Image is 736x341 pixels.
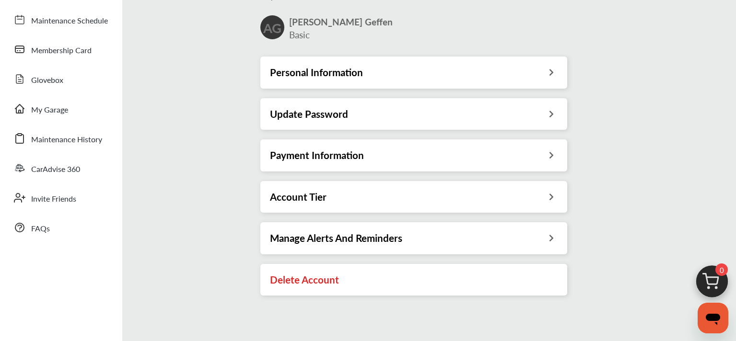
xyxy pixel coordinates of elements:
[9,185,113,210] a: Invite Friends
[270,232,402,244] h3: Manage Alerts And Reminders
[270,273,339,286] h3: Delete Account
[9,67,113,91] a: Glovebox
[31,45,92,57] span: Membership Card
[9,156,113,181] a: CarAdvise 360
[698,303,728,333] iframe: Button to launch messaging window, conversation in progress
[270,66,363,79] h3: Personal Information
[31,134,102,146] span: Maintenance History
[263,19,281,36] h2: AG
[31,193,76,205] span: Invite Friends
[31,223,50,235] span: FAQs
[9,126,113,151] a: Maintenance History
[9,37,113,62] a: Membership Card
[31,74,63,87] span: Glovebox
[289,28,310,41] span: Basic
[9,215,113,240] a: FAQs
[270,108,348,120] h3: Update Password
[270,149,364,161] h3: Payment Information
[715,263,728,276] span: 0
[689,261,735,307] img: cart_icon.3d0951e8.svg
[9,96,113,121] a: My Garage
[270,191,327,203] h3: Account Tier
[31,163,80,176] span: CarAdvise 360
[31,15,108,27] span: Maintenance Schedule
[289,15,393,28] span: [PERSON_NAME] Geffen
[31,104,68,116] span: My Garage
[9,7,113,32] a: Maintenance Schedule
